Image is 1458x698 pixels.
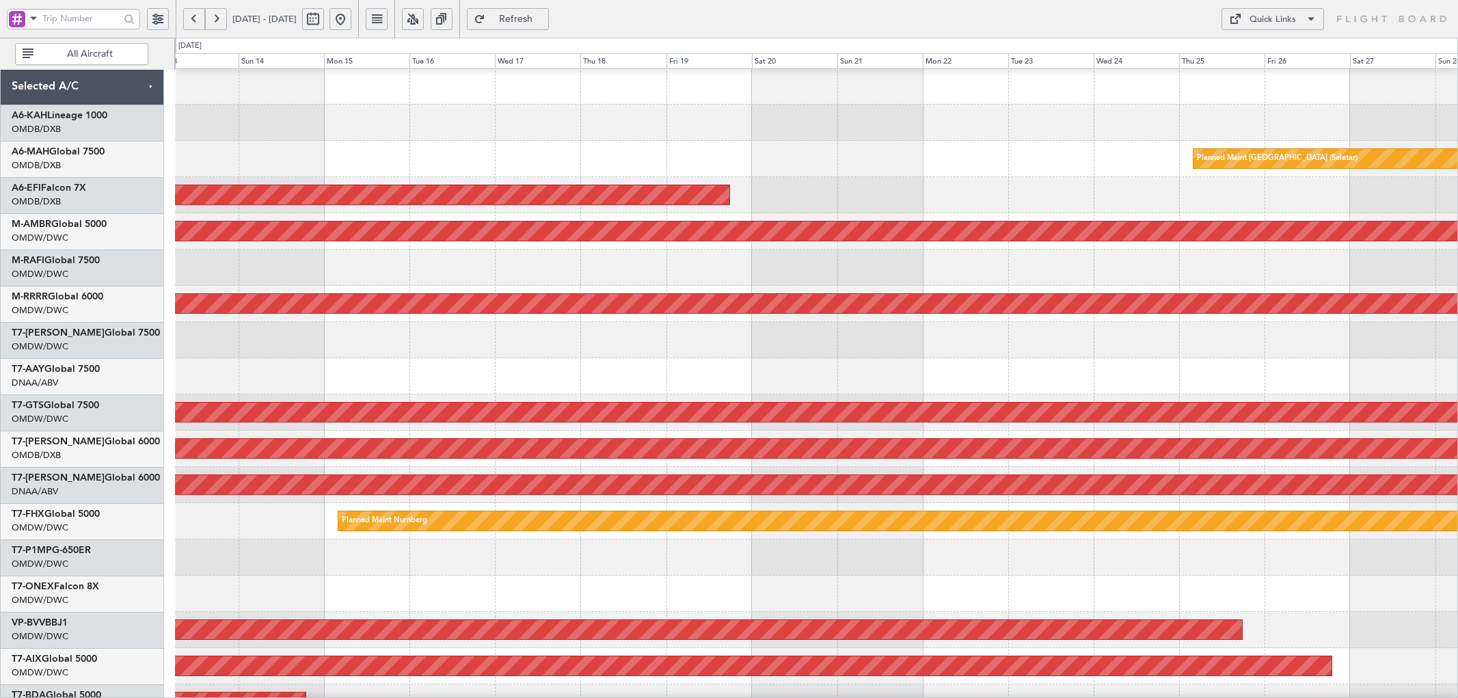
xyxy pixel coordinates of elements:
[12,509,100,519] a: T7-FHXGlobal 5000
[12,256,100,265] a: M-RAFIGlobal 7500
[12,594,68,606] a: OMDW/DWC
[12,183,41,193] span: A6-EFI
[1179,53,1265,70] div: Thu 25
[12,123,61,135] a: OMDB/DXB
[12,582,54,591] span: T7-ONEX
[12,364,44,374] span: T7-AAY
[467,8,549,30] button: Refresh
[12,232,68,244] a: OMDW/DWC
[12,618,68,628] a: VP-BVVBBJ1
[12,159,61,172] a: OMDB/DXB
[12,473,105,483] span: T7-[PERSON_NAME]
[324,53,409,70] div: Mon 15
[12,219,51,229] span: M-AMBR
[12,268,68,280] a: OMDW/DWC
[923,53,1008,70] div: Mon 22
[12,473,160,483] a: T7-[PERSON_NAME]Global 6000
[12,437,105,446] span: T7-[PERSON_NAME]
[12,449,61,461] a: OMDB/DXB
[1197,148,1358,169] div: Planned Maint [GEOGRAPHIC_DATA] (Seletar)
[178,40,202,52] div: [DATE]
[837,53,923,70] div: Sun 21
[12,401,99,410] a: T7-GTSGlobal 7500
[12,377,58,389] a: DNAA/ABV
[1221,8,1324,30] button: Quick Links
[1250,13,1296,27] div: Quick Links
[232,13,297,25] span: [DATE] - [DATE]
[1094,53,1179,70] div: Wed 24
[580,53,666,70] div: Thu 18
[15,43,148,65] button: All Aircraft
[12,111,107,120] a: A6-KAHLineage 1000
[12,546,52,555] span: T7-P1MP
[12,219,107,229] a: M-AMBRGlobal 5000
[239,53,324,70] div: Sun 14
[495,53,580,70] div: Wed 17
[12,304,68,317] a: OMDW/DWC
[1008,53,1094,70] div: Tue 23
[12,340,68,353] a: OMDW/DWC
[36,49,144,59] span: All Aircraft
[12,292,48,301] span: M-RRRR
[12,111,47,120] span: A6-KAH
[12,183,86,193] a: A6-EFIFalcon 7X
[12,509,44,519] span: T7-FHX
[12,292,103,301] a: M-RRRRGlobal 6000
[12,667,68,679] a: OMDW/DWC
[12,196,61,208] a: OMDB/DXB
[12,654,42,664] span: T7-AIX
[12,485,58,498] a: DNAA/ABV
[12,147,49,157] span: A6-MAH
[42,8,120,29] input: Trip Number
[12,558,68,570] a: OMDW/DWC
[342,511,427,531] div: Planned Maint Nurnberg
[153,53,239,70] div: Sat 13
[12,413,68,425] a: OMDW/DWC
[488,14,544,24] span: Refresh
[12,256,44,265] span: M-RAFI
[1265,53,1350,70] div: Fri 26
[666,53,752,70] div: Fri 19
[752,53,837,70] div: Sat 20
[12,364,100,374] a: T7-AAYGlobal 7500
[12,328,160,338] a: T7-[PERSON_NAME]Global 7500
[12,582,99,591] a: T7-ONEXFalcon 8X
[12,328,105,338] span: T7-[PERSON_NAME]
[12,522,68,534] a: OMDW/DWC
[1350,53,1435,70] div: Sat 27
[12,630,68,643] a: OMDW/DWC
[12,654,97,664] a: T7-AIXGlobal 5000
[12,147,105,157] a: A6-MAHGlobal 7500
[12,618,45,628] span: VP-BVV
[12,546,91,555] a: T7-P1MPG-650ER
[409,53,495,70] div: Tue 16
[12,437,160,446] a: T7-[PERSON_NAME]Global 6000
[12,401,44,410] span: T7-GTS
